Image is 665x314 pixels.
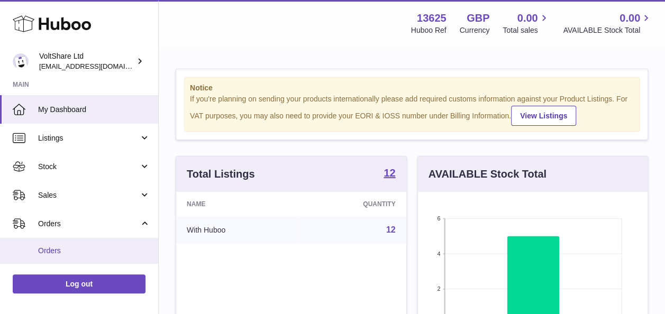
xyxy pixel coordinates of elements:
span: Stock [38,162,139,172]
div: If you're planning on sending your products internationally please add required customs informati... [190,94,634,126]
strong: 13625 [417,11,447,25]
img: info@voltshare.co.uk [13,53,29,69]
span: Sales [38,190,139,200]
a: 0.00 AVAILABLE Stock Total [563,11,652,35]
strong: 12 [384,168,395,178]
div: Huboo Ref [411,25,447,35]
span: Total sales [503,25,550,35]
span: Orders [38,219,139,229]
span: Add Manual Order [38,272,150,282]
a: 0.00 Total sales [503,11,550,35]
td: With Huboo [176,216,297,244]
span: My Dashboard [38,105,150,115]
th: Name [176,192,297,216]
text: 6 [437,215,440,221]
span: Orders [38,246,150,256]
text: 4 [437,251,440,257]
span: AVAILABLE Stock Total [563,25,652,35]
th: Quantity [297,192,406,216]
span: [EMAIL_ADDRESS][DOMAIN_NAME] [39,62,156,70]
span: Listings [38,133,139,143]
a: 12 [384,168,395,180]
strong: GBP [467,11,489,25]
a: Log out [13,274,145,293]
strong: Notice [190,83,634,93]
h3: Total Listings [187,167,255,181]
text: 2 [437,285,440,292]
h3: AVAILABLE Stock Total [429,167,546,181]
a: 12 [386,225,396,234]
div: VoltShare Ltd [39,51,134,71]
a: View Listings [511,106,576,126]
div: Currency [460,25,490,35]
span: 0.00 [517,11,538,25]
span: 0.00 [620,11,640,25]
